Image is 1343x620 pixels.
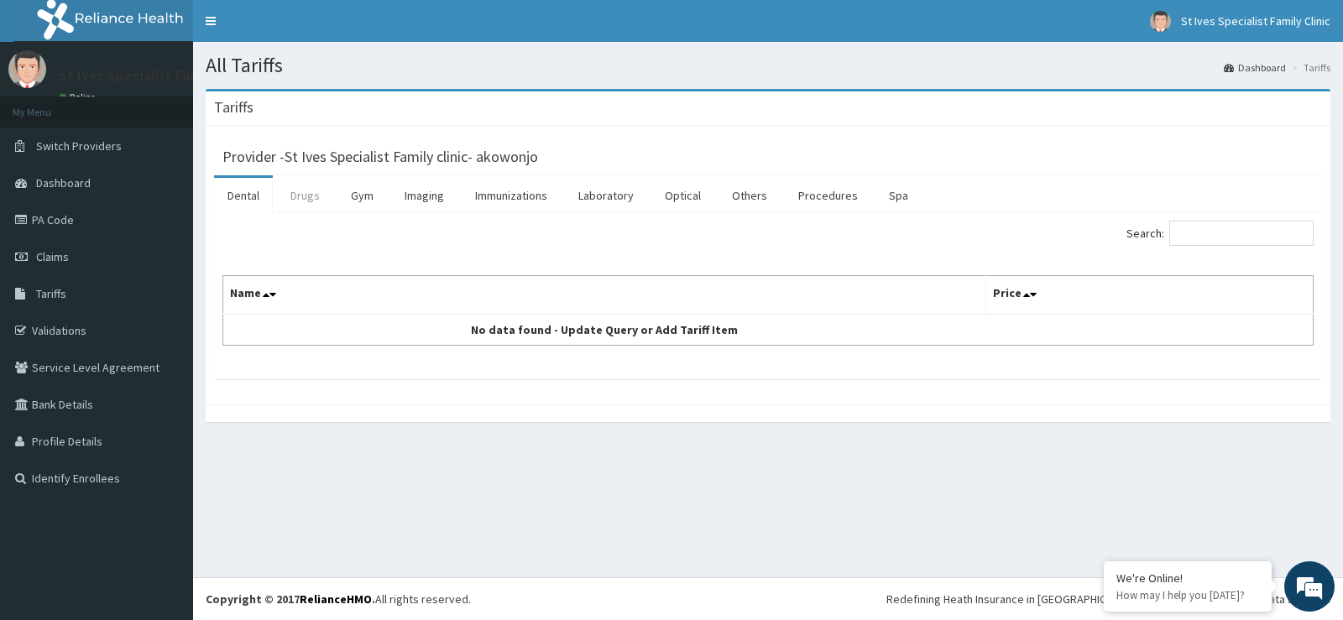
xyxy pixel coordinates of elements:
span: Dashboard [36,175,91,190]
h3: Provider - St Ives Specialist Family clinic- akowonjo [222,149,538,164]
a: Dashboard [1224,60,1286,75]
input: Search: [1169,221,1314,246]
a: Imaging [391,178,457,213]
th: Price [986,276,1314,315]
h3: Tariffs [214,100,253,115]
div: Redefining Heath Insurance in [GEOGRAPHIC_DATA] using Telemedicine and Data Science! [886,591,1330,607]
li: Tariffs [1288,60,1330,75]
label: Search: [1126,221,1314,246]
span: Tariffs [36,286,66,301]
a: Procedures [785,178,871,213]
span: Switch Providers [36,138,122,154]
a: Online [59,91,99,103]
a: Spa [875,178,922,213]
td: No data found - Update Query or Add Tariff Item [223,314,986,346]
a: Laboratory [565,178,647,213]
img: User Image [8,50,46,88]
a: Optical [651,178,714,213]
p: St Ives Specialist Family Clinic [59,68,255,83]
a: RelianceHMO [300,591,372,607]
a: Others [719,178,781,213]
span: Claims [36,249,69,264]
a: Drugs [277,178,333,213]
footer: All rights reserved. [193,577,1343,620]
span: St Ives Specialist Family Clinic [1181,13,1330,29]
a: Immunizations [462,178,561,213]
a: Gym [337,178,387,213]
th: Name [223,276,986,315]
a: Dental [214,178,273,213]
p: How may I help you today? [1116,588,1259,602]
div: We're Online! [1116,571,1259,586]
h1: All Tariffs [206,55,1330,76]
img: User Image [1150,11,1171,32]
strong: Copyright © 2017 . [206,591,375,607]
